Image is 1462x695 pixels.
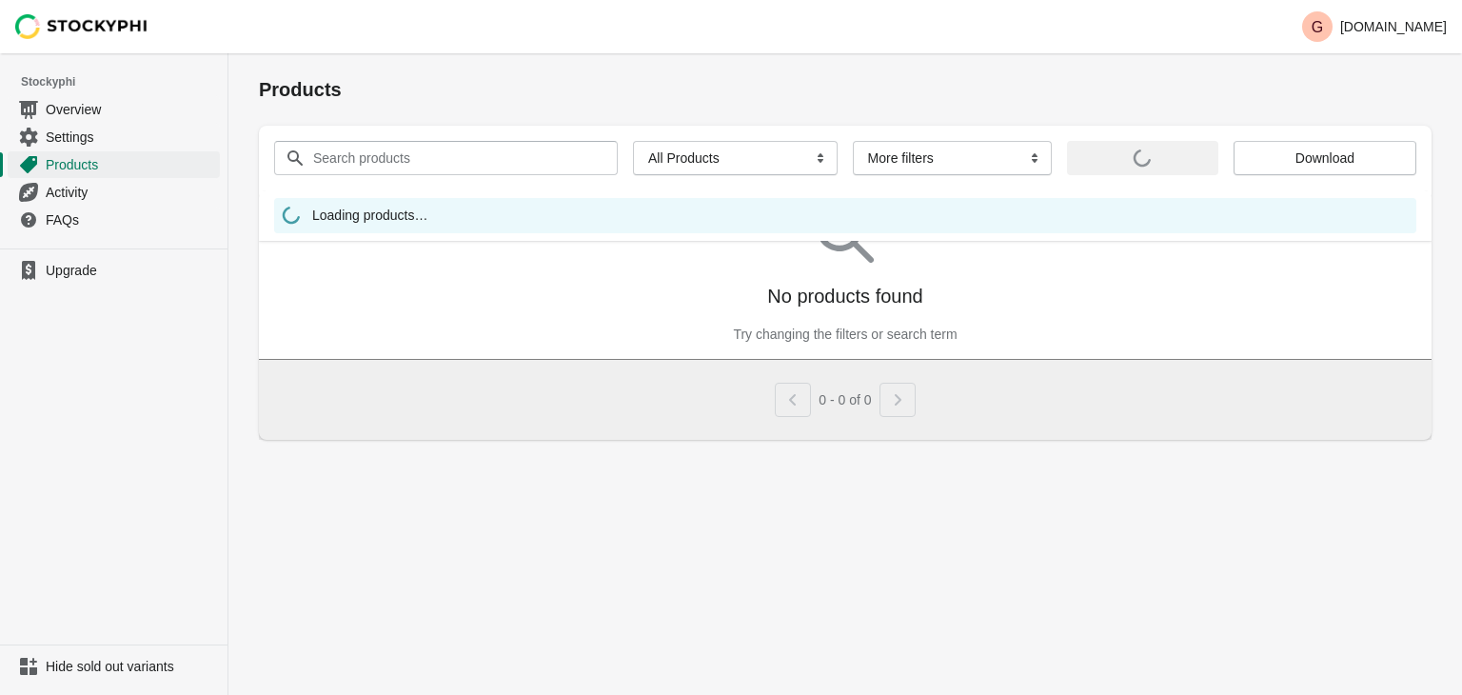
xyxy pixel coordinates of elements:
input: Search products [312,141,583,175]
nav: Pagination [775,375,915,417]
span: Avatar with initials G [1302,11,1333,42]
button: Download [1234,141,1416,175]
p: Try changing the filters or search term [733,325,957,344]
p: [DOMAIN_NAME] [1340,19,1447,34]
a: Products [8,150,220,178]
span: Stockyphi [21,72,227,91]
span: Overview [46,100,216,119]
span: FAQs [46,210,216,229]
a: Upgrade [8,257,220,284]
a: Overview [8,95,220,123]
span: Activity [46,183,216,202]
span: Hide sold out variants [46,657,216,676]
h1: Products [259,76,1432,103]
img: Stockyphi [15,14,148,39]
span: Settings [46,128,216,147]
span: Products [46,155,216,174]
a: Activity [8,178,220,206]
span: 0 - 0 of 0 [819,392,871,407]
p: No products found [767,283,922,309]
a: FAQs [8,206,220,233]
a: Settings [8,123,220,150]
text: G [1312,19,1323,35]
span: Loading products… [312,206,427,229]
span: Download [1295,150,1354,166]
a: Hide sold out variants [8,653,220,680]
span: Upgrade [46,261,216,280]
button: Avatar with initials G[DOMAIN_NAME] [1294,8,1454,46]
